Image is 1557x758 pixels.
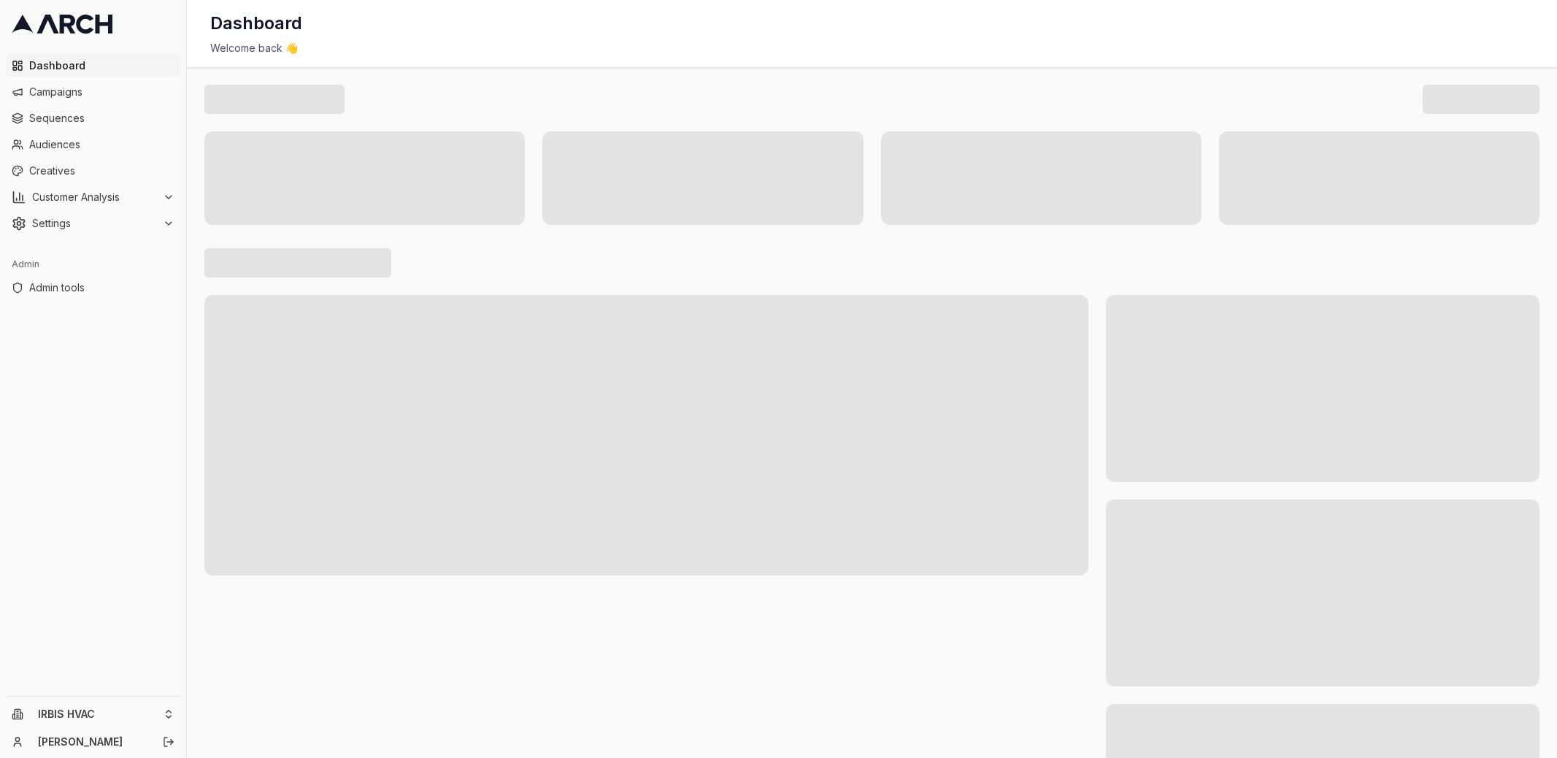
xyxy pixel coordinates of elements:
a: Campaigns [6,80,180,104]
button: Settings [6,212,180,235]
h1: Dashboard [210,12,302,35]
div: Welcome back 👋 [210,41,1534,55]
button: IRBIS HVAC [6,703,180,726]
a: Creatives [6,159,180,183]
button: Log out [158,732,179,752]
a: Sequences [6,107,180,130]
div: Admin [6,253,180,276]
span: Settings [32,216,157,231]
span: Admin tools [29,280,174,295]
a: [PERSON_NAME] [38,735,147,749]
button: Customer Analysis [6,185,180,209]
span: IRBIS HVAC [38,708,157,721]
a: Admin tools [6,276,180,299]
span: Creatives [29,164,174,178]
a: Audiences [6,133,180,156]
a: Dashboard [6,54,180,77]
span: Sequences [29,111,174,126]
span: Dashboard [29,58,174,73]
span: Audiences [29,137,174,152]
span: Customer Analysis [32,190,157,204]
span: Campaigns [29,85,174,99]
